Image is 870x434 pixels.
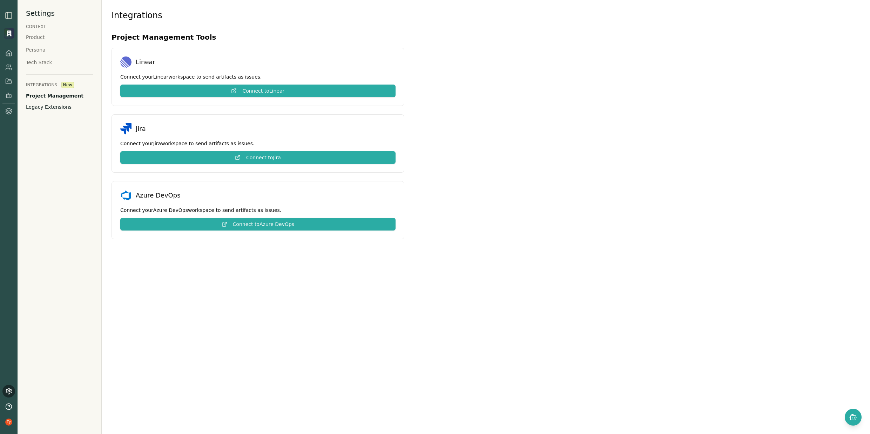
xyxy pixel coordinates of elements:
[136,124,146,134] h3: Jira
[26,24,46,29] h2: CONTEXT
[120,151,396,164] button: Connect toJira
[26,82,57,88] h2: INTEGRATIONS
[120,207,396,214] div: Connect your Azure DevOps workspace to send artifacts as issues.
[2,400,15,413] button: Help
[26,59,52,66] div: Tech Stack
[5,11,13,20] img: sidebar
[136,57,155,67] h3: Linear
[120,140,396,147] div: Connect your Jira workspace to send artifacts as issues.
[26,104,72,111] button: Legacy Extensions
[112,32,404,42] h2: Project Management Tools
[4,28,14,39] img: Organization logo
[120,85,396,97] button: Connect toLinear
[26,8,55,18] h1: Settings
[120,218,396,231] button: Connect toAzure DevOps
[26,34,45,41] div: Product
[845,409,862,426] button: Open chat
[120,73,396,80] div: Connect your Linear workspace to send artifacts as issues.
[26,46,46,53] div: Persona
[112,10,162,21] h1: Integrations
[26,92,83,99] button: Project Management
[5,419,12,426] img: profile
[61,82,74,88] span: New
[136,191,181,200] h3: Azure DevOps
